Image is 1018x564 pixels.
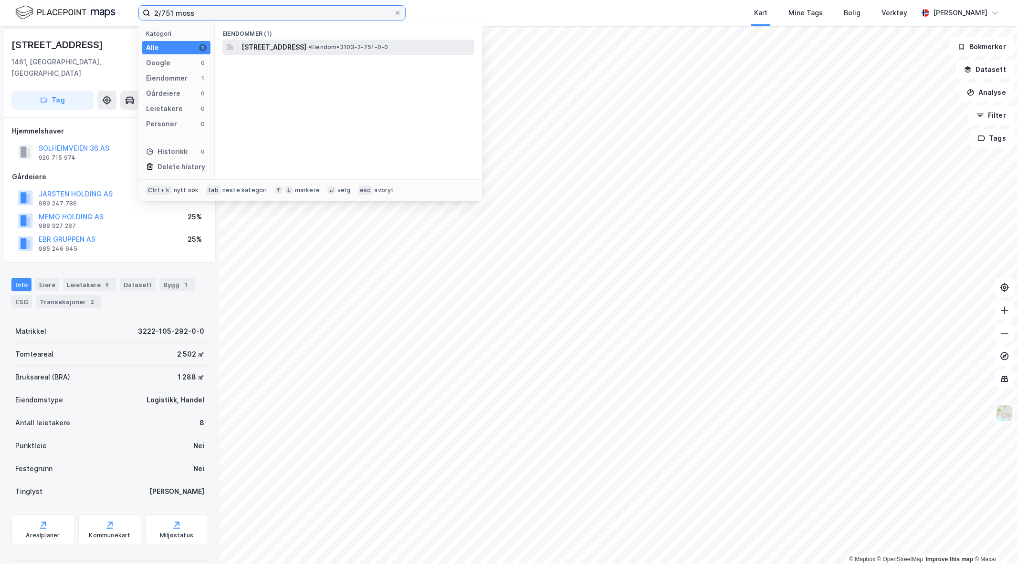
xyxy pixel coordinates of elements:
[199,417,204,429] div: 8
[103,280,112,289] div: 8
[193,440,204,451] div: Nei
[146,185,172,195] div: Ctrl + k
[844,7,861,19] div: Bolig
[11,278,31,291] div: Info
[877,556,924,563] a: OpenStreetMap
[39,154,75,162] div: 920 715 974
[12,125,208,137] div: Hjemmelshaver
[15,463,52,474] div: Festegrunn
[146,146,188,157] div: Historikk
[222,186,267,194] div: neste kategori
[970,518,1018,564] iframe: Chat Widget
[157,161,205,173] div: Delete history
[754,7,767,19] div: Kart
[39,245,77,253] div: 985 246 645
[146,88,180,99] div: Gårdeiere
[882,7,907,19] div: Verktøy
[788,7,823,19] div: Mine Tags
[15,326,46,337] div: Matrikkel
[138,326,204,337] div: 3222-105-292-0-0
[146,57,170,69] div: Google
[88,297,97,307] div: 2
[146,42,159,53] div: Alle
[147,394,204,406] div: Logistikk, Handel
[358,185,373,195] div: esc
[337,186,350,194] div: velg
[199,90,207,97] div: 0
[188,234,202,245] div: 25%
[39,200,77,207] div: 989 247 786
[159,278,195,291] div: Bygg
[956,60,1014,79] button: Datasett
[996,404,1014,422] img: Z
[11,56,150,79] div: 1461, [GEOGRAPHIC_DATA], [GEOGRAPHIC_DATA]
[39,222,76,230] div: 988 927 287
[199,105,207,113] div: 0
[181,280,191,289] div: 1
[35,278,59,291] div: Eiere
[36,295,101,308] div: Transaksjoner
[15,486,42,497] div: Tinglyst
[308,43,311,51] span: •
[146,72,188,84] div: Eiendommer
[933,7,987,19] div: [PERSON_NAME]
[199,148,207,155] div: 0
[149,486,204,497] div: [PERSON_NAME]
[15,394,63,406] div: Eiendomstype
[63,278,116,291] div: Leietakere
[849,556,875,563] a: Mapbox
[950,37,1014,56] button: Bokmerker
[15,417,70,429] div: Antall leietakere
[241,41,306,53] span: [STREET_ADDRESS]
[15,4,115,21] img: logo.f888ab2527a4732fd821a326f86c7f29.svg
[199,59,207,67] div: 0
[177,349,204,360] div: 2 502 ㎡
[193,463,204,474] div: Nei
[970,518,1018,564] div: Kontrollprogram for chat
[11,295,32,308] div: ESG
[374,186,394,194] div: avbryt
[215,22,482,40] div: Eiendommer (1)
[970,129,1014,148] button: Tags
[146,103,183,114] div: Leietakere
[11,91,94,110] button: Tag
[199,120,207,128] div: 0
[174,186,199,194] div: nytt søk
[959,83,1014,102] button: Analyse
[188,211,202,223] div: 25%
[26,532,60,539] div: Arealplaner
[178,371,204,383] div: 1 288 ㎡
[15,440,47,451] div: Punktleie
[206,185,220,195] div: tab
[15,349,53,360] div: Tomteareal
[295,186,320,194] div: markere
[146,30,210,37] div: Kategori
[160,532,193,539] div: Miljøstatus
[308,43,388,51] span: Eiendom • 3103-2-751-0-0
[199,44,207,51] div: 1
[146,118,177,130] div: Personer
[150,6,394,20] input: Søk på adresse, matrikkel, gårdeiere, leietakere eller personer
[968,106,1014,125] button: Filter
[12,171,208,183] div: Gårdeiere
[15,371,70,383] div: Bruksareal (BRA)
[120,278,156,291] div: Datasett
[199,74,207,82] div: 1
[926,556,973,563] a: Improve this map
[89,532,130,539] div: Kommunekart
[11,37,105,52] div: [STREET_ADDRESS]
